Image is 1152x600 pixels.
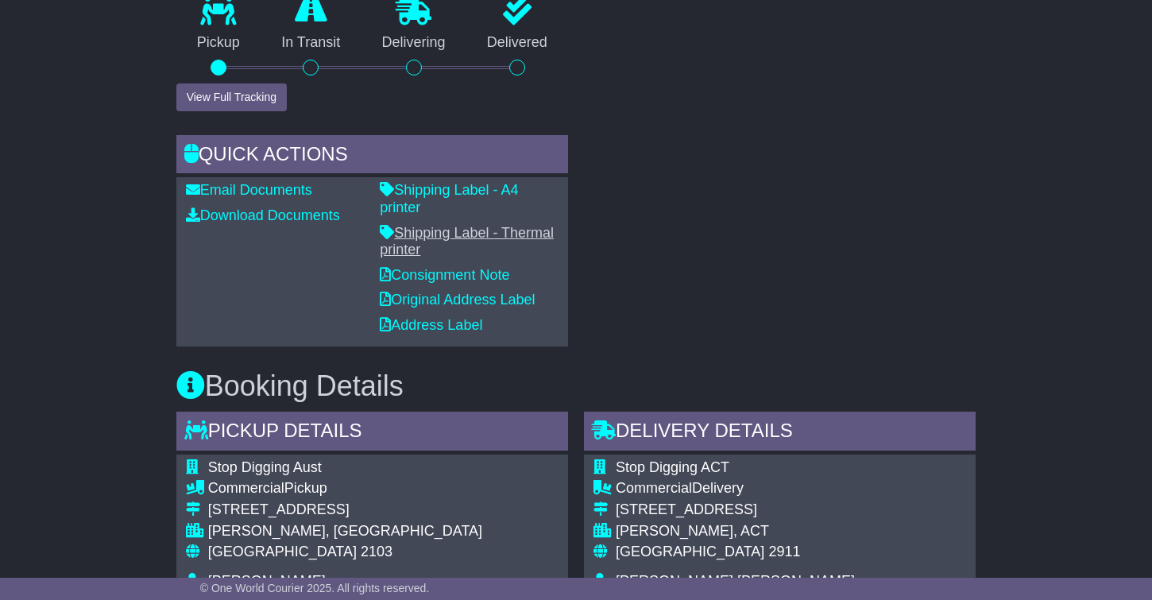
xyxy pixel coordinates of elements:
a: Shipping Label - A4 printer [380,182,518,215]
span: [GEOGRAPHIC_DATA] [208,544,357,559]
span: [GEOGRAPHIC_DATA] [616,544,764,559]
div: [STREET_ADDRESS] [616,501,858,519]
span: [PERSON_NAME] [PERSON_NAME] [616,573,855,589]
span: 2103 [361,544,392,559]
a: Shipping Label - Thermal printer [380,225,554,258]
span: [PERSON_NAME] [208,573,326,589]
span: 2911 [768,544,800,559]
div: Quick Actions [176,135,568,178]
button: View Full Tracking [176,83,287,111]
p: Delivered [466,34,568,52]
div: Delivery [616,480,858,497]
div: Pickup [208,480,559,497]
a: Original Address Label [380,292,535,308]
div: [STREET_ADDRESS] [208,501,559,519]
a: Email Documents [186,182,312,198]
h3: Booking Details [176,370,976,402]
p: In Transit [261,34,361,52]
div: Pickup Details [176,412,568,455]
div: [PERSON_NAME], [GEOGRAPHIC_DATA] [208,523,559,540]
span: © One World Courier 2025. All rights reserved. [200,582,430,594]
span: Commercial [616,480,692,496]
p: Pickup [176,34,261,52]
div: Delivery Details [584,412,976,455]
a: Consignment Note [380,267,509,283]
a: Address Label [380,317,482,333]
span: Stop Digging ACT [616,459,729,475]
a: Download Documents [186,207,340,223]
span: Stop Digging Aust [208,459,322,475]
span: Commercial [208,480,284,496]
div: [PERSON_NAME], ACT [616,523,858,540]
p: Delivering [361,34,466,52]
